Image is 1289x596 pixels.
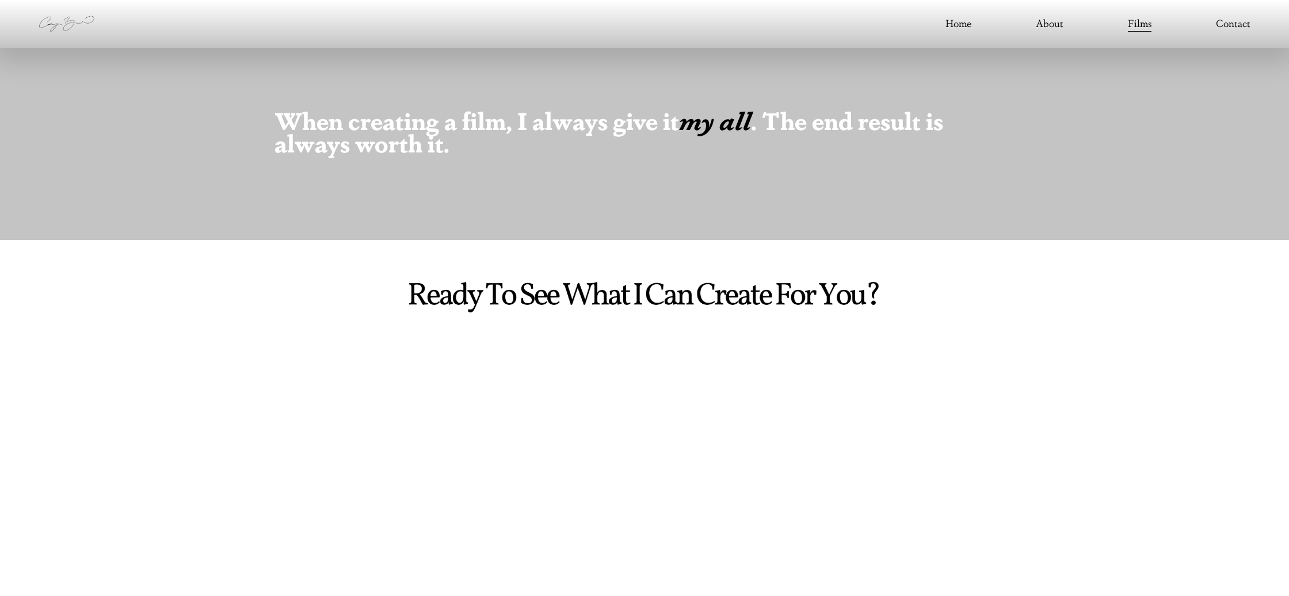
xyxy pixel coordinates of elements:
img: Camryn Bradshaw Films [39,13,94,35]
a: Films [1128,15,1151,33]
a: Contact [1216,15,1250,33]
a: Home [945,15,971,33]
a: About [1036,15,1063,33]
em: my all [679,103,751,136]
h3: When creating a film, I always give it . The end result is always worth it. [274,109,1014,155]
